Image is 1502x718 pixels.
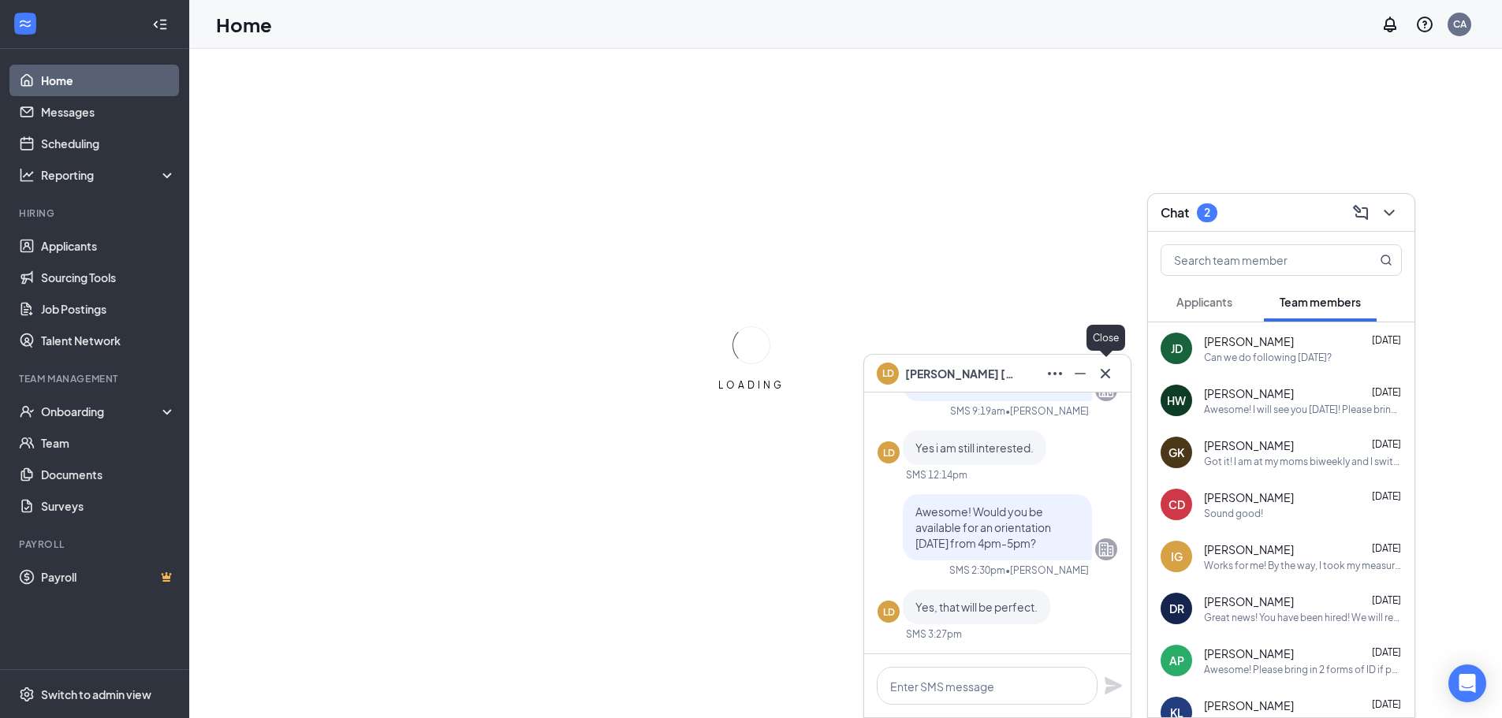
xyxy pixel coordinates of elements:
svg: UserCheck [19,404,35,419]
svg: Plane [1104,676,1123,695]
div: Close [1086,325,1125,351]
span: [DATE] [1372,646,1401,658]
div: HW [1167,392,1186,408]
div: Hiring [19,206,173,220]
a: Applicants [41,230,176,262]
div: Sound good! [1204,507,1263,520]
div: Open Intercom Messenger [1448,664,1486,702]
span: [PERSON_NAME] [1204,385,1294,401]
svg: Notifications [1381,15,1400,34]
div: Payroll [19,538,173,551]
svg: MagnifyingGlass [1380,254,1392,266]
span: [DATE] [1372,438,1401,450]
svg: Ellipses [1045,364,1064,383]
div: LOADING [712,378,791,392]
span: [PERSON_NAME] [1204,593,1294,609]
span: [PERSON_NAME] [1204,698,1294,713]
div: 2 [1204,206,1210,219]
h1: Home [216,11,272,38]
div: Awesome! Please bring in 2 forms of ID if possible! See you then! [1204,663,1402,676]
span: [DATE] [1372,594,1401,606]
div: CD [1168,497,1185,512]
button: ChevronDown [1377,200,1402,225]
button: ComposeMessage [1348,200,1373,225]
span: Yes, that will be perfect. [915,600,1038,614]
h3: Chat [1161,204,1189,221]
div: Switch to admin view [41,686,151,702]
svg: Cross [1096,364,1115,383]
svg: Settings [19,686,35,702]
span: [DATE] [1372,698,1401,710]
button: Ellipses [1042,361,1068,386]
div: SMS 12:14pm [906,468,967,482]
input: Search team member [1161,245,1348,275]
button: Minimize [1068,361,1093,386]
div: IG [1171,549,1183,564]
span: [PERSON_NAME] [PERSON_NAME] [905,365,1016,382]
div: AP [1169,653,1184,668]
div: Onboarding [41,404,162,419]
div: LD [883,446,895,459]
a: Talent Network [41,325,176,356]
div: Got it! I am at my moms biweekly and I switch off to my dads [DATE], sometimes that differs with ... [1204,455,1402,468]
div: CA [1453,17,1467,31]
div: SMS 2:30pm [949,564,1005,577]
span: [PERSON_NAME] [1204,541,1294,557]
a: Sourcing Tools [41,262,176,293]
div: GK [1168,445,1184,460]
div: SMS 3:27pm [906,627,962,641]
a: Job Postings [41,293,176,325]
svg: WorkstreamLogo [17,16,33,32]
svg: QuestionInfo [1415,15,1434,34]
a: Team [41,427,176,459]
span: [PERSON_NAME] [1204,645,1294,661]
div: Works for me! By the way, I took my measurements, and I'm a 46x34 in men's pants. Looking forward... [1204,559,1402,572]
span: [DATE] [1372,490,1401,502]
a: Surveys [41,490,176,522]
div: JD [1171,340,1183,356]
a: Messages [41,96,176,128]
svg: Minimize [1071,364,1090,383]
a: Scheduling [41,128,176,159]
svg: Company [1097,540,1116,559]
svg: ComposeMessage [1351,203,1370,222]
svg: ChevronDown [1380,203,1399,222]
span: • [PERSON_NAME] [1005,404,1089,418]
span: [DATE] [1372,334,1401,346]
span: [PERSON_NAME] [1204,437,1294,453]
span: Team members [1280,295,1361,309]
a: Home [41,65,176,96]
span: [DATE] [1372,386,1401,398]
a: Documents [41,459,176,490]
div: Can we do following [DATE]? [1204,351,1332,364]
svg: Collapse [152,17,168,32]
div: SMS 9:19am [950,404,1005,418]
span: • [PERSON_NAME] [1005,564,1089,577]
span: Applicants [1176,295,1232,309]
span: [PERSON_NAME] [1204,333,1294,349]
span: [PERSON_NAME] [1204,489,1294,505]
svg: Analysis [19,167,35,183]
button: Cross [1093,361,1118,386]
div: Awesome! I will see you [DATE]! Please bring 2 forms of ID for me [1204,403,1402,416]
div: Great news! You have been hired! We will reach out shortly with more details and an Orientation d... [1204,611,1402,624]
span: Yes i am still interested. [915,441,1034,455]
div: DR [1169,601,1184,616]
div: LD [883,605,895,619]
span: Awesome! Would you be available for an orientation [DATE] from 4pm-5pm? [915,504,1051,550]
div: Reporting [41,167,177,183]
span: [DATE] [1372,542,1401,554]
a: PayrollCrown [41,561,176,593]
div: Team Management [19,372,173,385]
